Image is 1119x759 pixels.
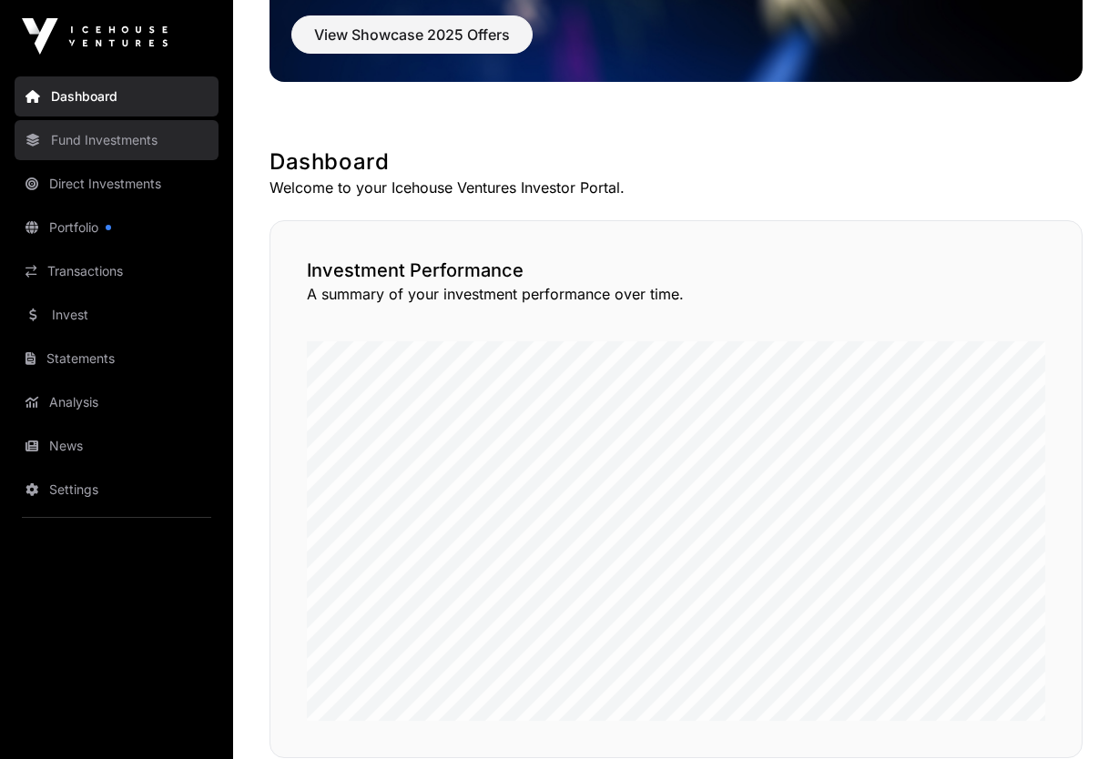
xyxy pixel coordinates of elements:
span: View Showcase 2025 Offers [314,24,510,46]
button: View Showcase 2025 Offers [291,15,533,54]
a: View Showcase 2025 Offers [291,34,533,52]
h2: Investment Performance [307,258,1045,283]
a: Fund Investments [15,120,219,160]
p: Welcome to your Icehouse Ventures Investor Portal. [270,177,1083,198]
a: Settings [15,470,219,510]
img: Icehouse Ventures Logo [22,18,168,55]
a: Direct Investments [15,164,219,204]
a: Dashboard [15,76,219,116]
a: Analysis [15,382,219,422]
a: Portfolio [15,207,219,248]
a: Transactions [15,251,219,291]
p: A summary of your investment performance over time. [307,283,1045,305]
h1: Dashboard [270,147,1083,177]
a: Invest [15,295,219,335]
iframe: Chat Widget [1028,672,1119,759]
a: News [15,426,219,466]
a: Statements [15,339,219,379]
